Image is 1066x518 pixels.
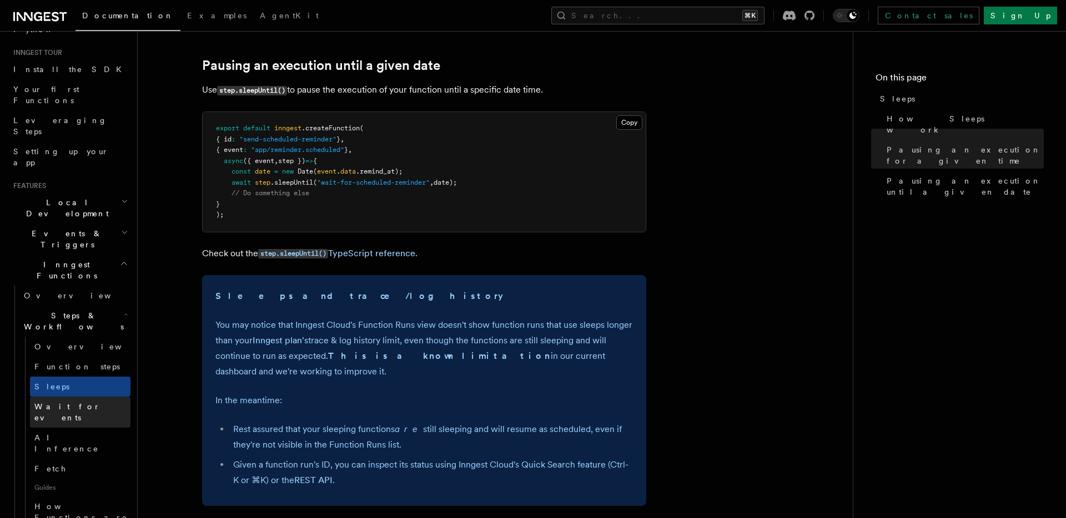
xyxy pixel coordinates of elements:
[9,192,130,224] button: Local Development
[253,335,308,346] a: Inngest plan's
[348,146,352,154] span: ,
[216,124,239,132] span: export
[76,3,180,31] a: Documentation
[202,58,440,73] a: Pausing an execution until a given date
[340,135,344,143] span: ,
[30,357,130,377] a: Function steps
[317,179,430,186] span: "wait-for-scheduled-reminder"
[305,157,313,165] span: =>
[243,146,247,154] span: :
[230,457,633,488] li: Given a function run's ID, you can inspect its status using Inngest Cloud's Quick Search feature ...
[232,179,251,186] span: await
[30,479,130,496] span: Guides
[215,317,633,379] p: You may notice that Inngest Cloud's Function Runs view doesn't show function runs that use sleeps...
[876,71,1044,89] h4: On this page
[9,255,130,286] button: Inngest Functions
[344,146,348,154] span: }
[215,291,503,301] strong: Sleeps and trace/log history
[19,310,124,332] span: Steps & Workflows
[13,85,79,105] span: Your first Functions
[876,89,1044,109] a: Sleeps
[9,141,130,172] a: Setting up your app
[13,116,107,136] span: Leveraging Steps
[882,171,1044,202] a: Pausing an execution until a given date
[9,197,121,219] span: Local Development
[30,377,130,397] a: Sleeps
[239,135,336,143] span: "send-scheduled-reminder"
[887,175,1044,197] span: Pausing an execution until a given date
[255,167,270,175] span: date
[255,179,270,186] span: step
[30,337,130,357] a: Overview
[251,146,344,154] span: "app/reminder.scheduled"
[216,146,243,154] span: { event
[336,167,340,175] span: .
[13,65,128,74] span: Install the SDK
[887,144,1044,166] span: Pausing an execution for a given time
[298,167,313,175] span: Date
[34,382,69,391] span: Sleeps
[9,224,130,255] button: Events & Triggers
[336,135,340,143] span: }
[878,7,979,24] a: Contact sales
[202,82,646,98] p: Use to pause the execution of your function until a specific date time.
[230,421,633,453] li: Rest assured that your sleeping functions still sleeping and will resume as scheduled, even if th...
[215,393,633,408] p: In the meantime:
[274,124,301,132] span: inngest
[34,464,67,473] span: Fetch
[34,362,120,371] span: Function steps
[274,157,278,165] span: ,
[34,342,149,351] span: Overview
[253,3,325,30] a: AgentKit
[260,11,319,20] span: AgentKit
[274,167,278,175] span: =
[616,115,642,130] button: Copy
[34,402,100,422] span: Wait for events
[313,157,317,165] span: {
[243,157,274,165] span: ({ event
[9,228,121,250] span: Events & Triggers
[216,135,232,143] span: { id
[395,424,423,434] em: are
[224,157,243,165] span: async
[313,179,317,186] span: (
[232,135,235,143] span: :
[360,124,364,132] span: (
[258,249,328,258] code: step.sleepUntil()
[82,11,174,20] span: Documentation
[216,200,220,208] span: }
[9,181,46,190] span: Features
[984,7,1057,24] a: Sign Up
[30,397,130,428] a: Wait for events
[9,48,62,57] span: Inngest tour
[882,140,1044,171] a: Pausing an execution for a given time
[328,351,551,361] strong: This is a known limitation
[202,246,646,262] p: Check out the
[356,167,403,175] span: .remind_at);
[9,59,130,79] a: Install the SDK
[13,147,109,167] span: Setting up your app
[180,3,253,30] a: Examples
[19,306,130,337] button: Steps & Workflows
[19,286,130,306] a: Overview
[278,157,305,165] span: step })
[882,109,1044,140] a: How Sleeps work
[216,211,224,219] span: );
[9,259,120,281] span: Inngest Functions
[30,459,130,479] a: Fetch
[833,9,859,22] button: Toggle dark mode
[9,79,130,110] a: Your first Functions
[340,167,356,175] span: data
[551,7,765,24] button: Search...⌘K
[9,110,130,141] a: Leveraging Steps
[317,167,336,175] span: event
[258,248,418,258] a: step.sleepUntil()TypeScript reference.
[24,291,138,300] span: Overview
[430,179,434,186] span: ,
[34,433,99,453] span: AI Inference
[434,179,457,186] span: date);
[887,113,1044,135] span: How Sleeps work
[742,10,758,21] kbd: ⌘K
[232,189,309,197] span: // Do something else
[270,179,313,186] span: .sleepUntil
